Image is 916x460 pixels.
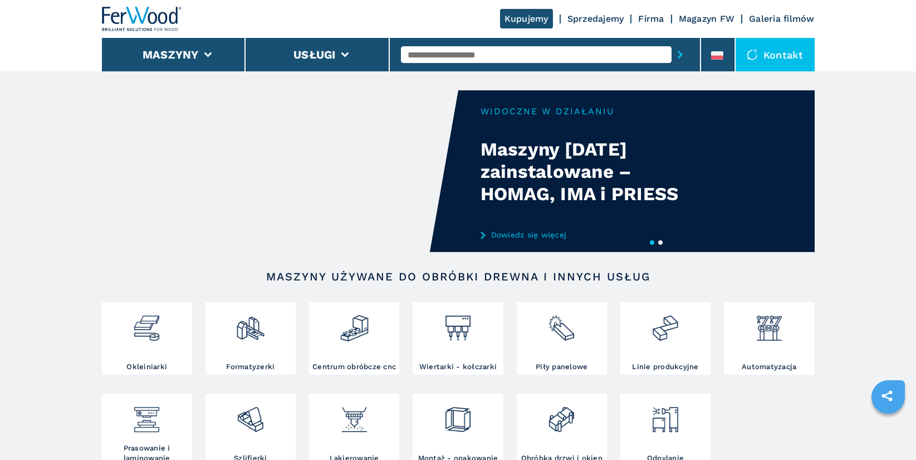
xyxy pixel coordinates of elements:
img: squadratrici_2.png [236,305,265,343]
a: Piły panelowe [517,302,607,375]
a: Okleiniarki [102,302,192,375]
h3: Piły panelowe [536,362,587,372]
img: foratrici_inseritrici_2.png [443,305,473,343]
img: Kontakt [747,49,758,60]
img: Ferwood [102,7,182,31]
img: centro_di_lavoro_cnc_2.png [340,305,369,343]
a: Wiertarki - kołczarki [413,302,503,375]
button: 2 [658,240,663,245]
iframe: Chat [869,410,908,452]
h3: Automatyzacja [742,362,796,372]
button: 1 [650,240,654,245]
img: linee_di_produzione_2.png [650,305,680,343]
h3: Okleiniarki [126,362,167,372]
h3: Centrum obróbcze cnc [312,362,396,372]
a: Magazyn FW [679,13,735,24]
a: Dowiedz się więcej [481,230,699,239]
a: Linie produkcyjne [620,302,711,375]
button: submit-button [672,42,689,67]
a: Galeria filmów [749,13,815,24]
img: aspirazione_1.png [650,396,680,434]
img: automazione.png [755,305,784,343]
a: sharethis [873,382,901,410]
img: montaggio_imballaggio_2.png [443,396,473,434]
h2: Maszyny używane do obróbki drewna i innych usług [138,270,779,283]
img: lavorazione_porte_finestre_2.png [547,396,576,434]
a: Automatyzacja [724,302,814,375]
h3: Linie produkcyjne [632,362,698,372]
a: Sprzedajemy [567,13,624,24]
a: Kupujemy [500,9,553,28]
video: Your browser does not support the video tag. [102,90,458,252]
a: Formatyzerki [205,302,296,375]
h3: Wiertarki - kołczarki [419,362,497,372]
img: sezionatrici_2.png [547,305,576,343]
button: Maszyny [143,48,199,61]
div: Kontakt [736,38,815,71]
h3: Formatyzerki [226,362,275,372]
img: bordatrici_1.png [132,305,161,343]
img: pressa-strettoia.png [132,396,161,434]
a: Firma [638,13,664,24]
img: levigatrici_2.png [236,396,265,434]
img: verniciatura_1.png [340,396,369,434]
button: Usługi [293,48,336,61]
a: Centrum obróbcze cnc [309,302,399,375]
